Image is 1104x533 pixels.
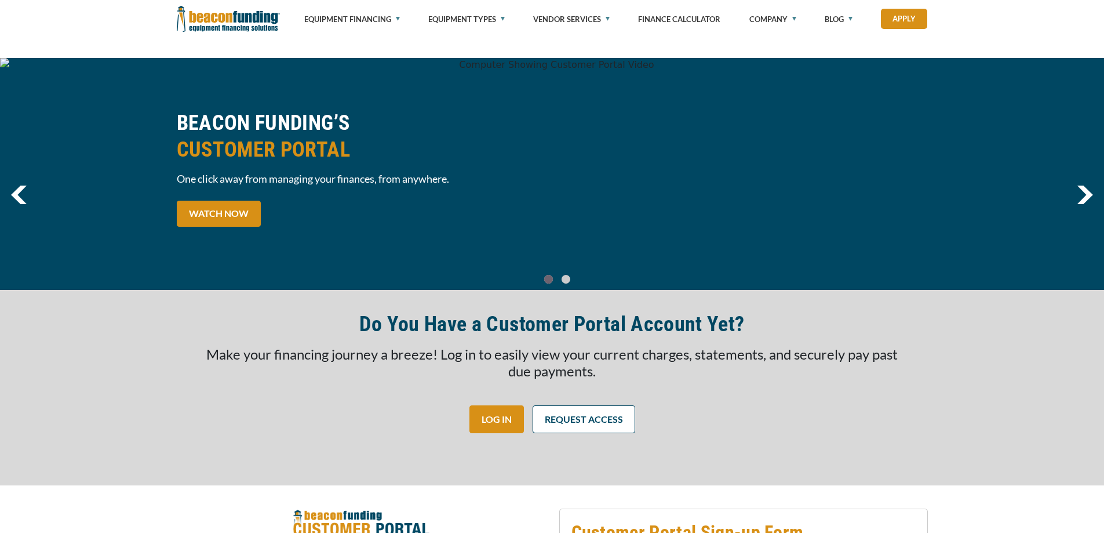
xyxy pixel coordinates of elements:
h2: Do You Have a Customer Portal Account Yet? [359,311,744,338]
img: Left Navigator [11,186,27,204]
a: LOG IN [469,405,524,433]
img: Right Navigator [1077,186,1093,204]
a: WATCH NOW [177,201,261,227]
a: previous [11,186,27,204]
a: Go To Slide 1 [559,274,573,284]
span: One click away from managing your finances, from anywhere. [177,172,545,186]
a: next [1077,186,1093,204]
span: CUSTOMER PORTAL [177,136,545,163]
a: Go To Slide 0 [542,274,556,284]
h2: BEACON FUNDING’S [177,110,545,163]
a: Apply [881,9,927,29]
span: Make your financing journey a breeze! Log in to easily view your current charges, statements, and... [206,346,898,379]
a: REQUEST ACCESS [533,405,635,433]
